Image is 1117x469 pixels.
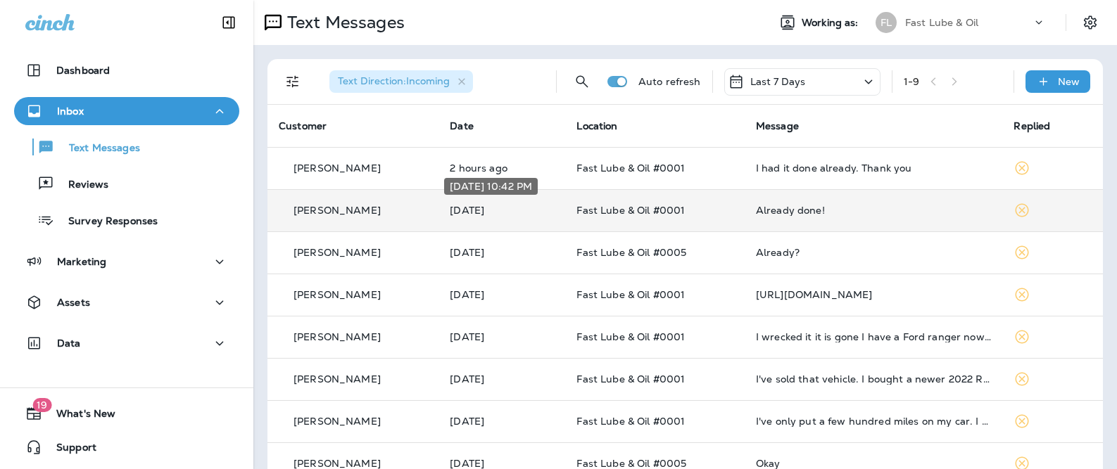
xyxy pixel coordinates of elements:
button: Collapse Sidebar [209,8,248,37]
div: Already done! [756,205,992,216]
div: Already? [756,247,992,258]
button: Filters [279,68,307,96]
p: Aug 25, 2025 10:42 PM [450,205,554,216]
button: Dashboard [14,56,239,84]
button: Inbox [14,97,239,125]
p: Reviews [54,179,108,192]
span: What's New [42,408,115,425]
span: Fast Lube & Oil #0001 [576,415,685,428]
span: Fast Lube & Oil #0005 [576,246,686,259]
span: Replied [1014,120,1050,132]
button: Settings [1078,10,1103,35]
button: Support [14,433,239,461]
button: Search Messages [568,68,596,96]
button: Marketing [14,248,239,276]
p: [PERSON_NAME] [294,205,381,216]
button: 19What's New [14,399,239,428]
p: [PERSON_NAME] [294,373,381,385]
button: Text Messages [14,132,239,162]
p: Text Messages [55,142,140,155]
p: Fast Lube & Oil [905,17,978,28]
button: Survey Responses [14,205,239,235]
span: Message [756,120,799,132]
p: Aug 19, 2025 10:27 AM [450,416,554,427]
p: Aug 20, 2025 04:16 PM [450,373,554,385]
p: Survey Responses [54,215,158,229]
span: Fast Lube & Oil #0001 [576,330,685,343]
p: Aug 25, 2025 02:52 PM [450,247,554,258]
span: Support [42,442,96,458]
p: [PERSON_NAME] [294,331,381,342]
p: Dashboard [56,65,110,76]
p: Last 7 Days [750,76,806,87]
span: Fast Lube & Oil #0001 [576,373,685,385]
div: I had it done already. Thank you [756,162,992,174]
div: https://m.youtube.com/shorts/xbmTsl5B-do [756,289,992,300]
p: Assets [57,297,90,308]
p: Marketing [57,256,106,267]
div: FL [876,12,897,33]
p: Aug 24, 2025 10:18 AM [450,289,554,300]
div: I wrecked it it is gone I have a Ford ranger now but I will see u soon for a oil change soon [756,331,992,342]
span: Date [450,120,474,132]
button: Assets [14,288,239,316]
div: Okay [756,458,992,469]
div: I've sold that vehicle. I bought a newer 2022 Ram 1500 Long Horn. It has 21,000 miles. I have a 6... [756,373,992,385]
div: [DATE] 10:42 PM [444,178,538,195]
span: Fast Lube & Oil #0001 [576,288,685,301]
p: Auto refresh [638,76,701,87]
span: Customer [279,120,327,132]
p: New [1058,76,1080,87]
p: Inbox [57,105,84,117]
div: Text Direction:Incoming [329,70,473,93]
p: Aug 27, 2025 10:19 AM [450,162,554,174]
span: Location [576,120,617,132]
div: 1 - 9 [904,76,919,87]
span: Text Direction : Incoming [338,75,450,87]
p: Data [57,338,81,349]
span: Working as: [802,17,862,29]
p: [PERSON_NAME] [294,289,381,300]
span: 19 [32,398,51,412]
p: [PERSON_NAME] [294,416,381,427]
p: Aug 21, 2025 10:24 AM [450,331,554,342]
p: Text Messages [282,12,405,33]
button: Reviews [14,169,239,198]
p: [PERSON_NAME] [294,162,381,174]
button: Data [14,329,239,357]
p: [PERSON_NAME] [294,247,381,258]
span: Fast Lube & Oil #0001 [576,204,685,217]
span: Fast Lube & Oil #0001 [576,162,685,174]
p: Aug 15, 2025 10:13 AM [450,458,554,469]
p: [PERSON_NAME] [294,458,381,469]
div: I've only put a few hundred miles on my car. I don't drive much [756,416,992,427]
